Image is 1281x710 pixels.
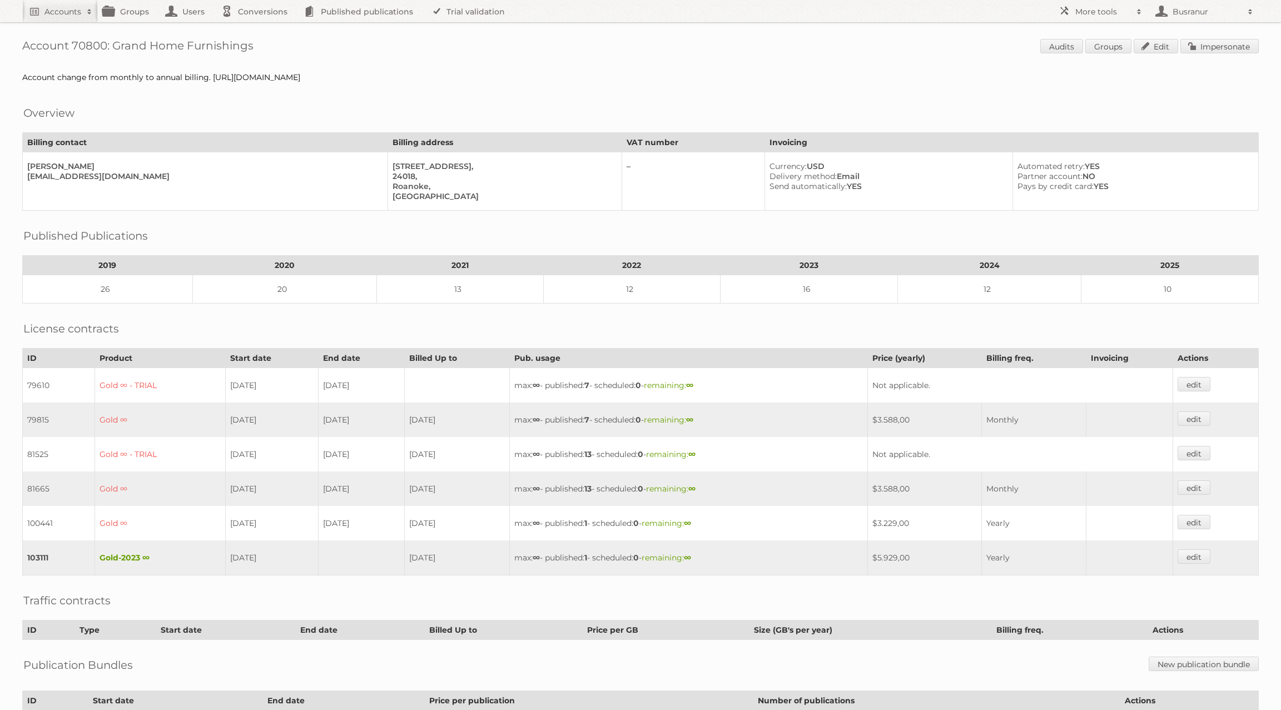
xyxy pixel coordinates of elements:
[644,415,693,425] span: remaining:
[686,380,693,390] strong: ∞
[769,181,1004,191] div: YES
[23,227,148,244] h2: Published Publications
[867,349,982,368] th: Price (yearly)
[1017,161,1249,171] div: YES
[226,540,319,575] td: [DATE]
[1017,161,1085,171] span: Automated retry:
[388,133,622,152] th: Billing address
[1134,39,1178,53] a: Edit
[533,380,540,390] strong: ∞
[319,471,404,506] td: [DATE]
[867,506,982,540] td: $3.229,00
[1178,515,1210,529] a: edit
[867,403,982,437] td: $3.588,00
[424,620,582,640] th: Billed Up to
[23,349,95,368] th: ID
[769,171,1004,181] div: Email
[376,275,543,304] td: 13
[688,484,696,494] strong: ∞
[688,449,696,459] strong: ∞
[1170,6,1242,17] h2: Busranur
[584,415,589,425] strong: 7
[684,553,691,563] strong: ∞
[684,518,691,528] strong: ∞
[226,368,319,403] td: [DATE]
[867,471,982,506] td: $3.588,00
[23,540,95,575] td: 103111
[638,484,643,494] strong: 0
[393,181,613,191] div: Roanoke,
[982,349,1086,368] th: Billing freq.
[23,133,388,152] th: Billing contact
[23,620,75,640] th: ID
[393,171,613,181] div: 24018,
[897,256,1081,275] th: 2024
[1081,275,1259,304] td: 10
[982,540,1086,575] td: Yearly
[533,484,540,494] strong: ∞
[584,380,589,390] strong: 7
[95,540,226,575] td: Gold-2023 ∞
[769,181,847,191] span: Send automatically:
[319,349,404,368] th: End date
[582,620,749,640] th: Price per GB
[584,553,587,563] strong: 1
[23,592,111,609] h2: Traffic contracts
[982,471,1086,506] td: Monthly
[44,6,81,17] h2: Accounts
[533,415,540,425] strong: ∞
[1085,39,1131,53] a: Groups
[27,161,379,171] div: [PERSON_NAME]
[22,39,1259,56] h1: Account 70800: Grand Home Furnishings
[622,133,764,152] th: VAT number
[543,256,720,275] th: 2022
[27,171,379,181] div: [EMAIL_ADDRESS][DOMAIN_NAME]
[533,553,540,563] strong: ∞
[584,484,592,494] strong: 13
[867,368,1173,403] td: Not applicable.
[769,171,837,181] span: Delivery method:
[1149,657,1259,671] a: New publication bundle
[376,256,543,275] th: 2021
[75,620,156,640] th: Type
[509,403,867,437] td: max: - published: - scheduled: -
[533,518,540,528] strong: ∞
[1180,39,1259,53] a: Impersonate
[721,275,897,304] td: 16
[1081,256,1259,275] th: 2025
[749,620,992,640] th: Size (GB's per year)
[319,437,404,471] td: [DATE]
[533,449,540,459] strong: ∞
[584,449,592,459] strong: 13
[543,275,720,304] td: 12
[992,620,1148,640] th: Billing freq.
[226,437,319,471] td: [DATE]
[584,518,587,528] strong: 1
[23,437,95,471] td: 81525
[226,403,319,437] td: [DATE]
[23,320,119,337] h2: License contracts
[192,275,376,304] td: 20
[23,256,193,275] th: 2019
[95,506,226,540] td: Gold ∞
[1178,446,1210,460] a: edit
[764,133,1258,152] th: Invoicing
[319,368,404,403] td: [DATE]
[1075,6,1131,17] h2: More tools
[509,540,867,575] td: max: - published: - scheduled: -
[1178,480,1210,495] a: edit
[23,471,95,506] td: 81665
[769,161,1004,171] div: USD
[982,506,1086,540] td: Yearly
[95,471,226,506] td: Gold ∞
[226,349,319,368] th: Start date
[23,657,133,673] h2: Publication Bundles
[404,349,509,368] th: Billed Up to
[404,540,509,575] td: [DATE]
[95,437,226,471] td: Gold ∞ - TRIAL
[633,553,639,563] strong: 0
[635,415,641,425] strong: 0
[404,437,509,471] td: [DATE]
[1086,349,1173,368] th: Invoicing
[226,471,319,506] td: [DATE]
